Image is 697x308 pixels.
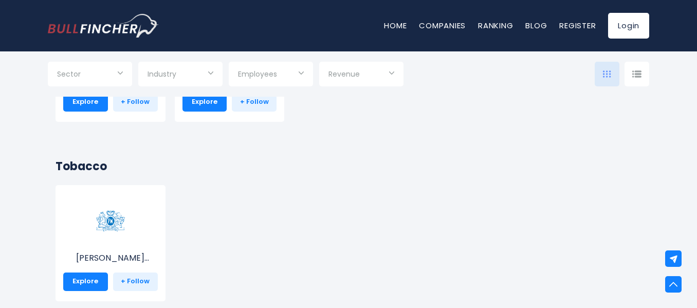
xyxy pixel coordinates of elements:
[114,61,173,67] div: Keywords by Traffic
[232,93,277,112] a: + Follow
[478,20,513,31] a: Ranking
[27,27,113,35] div: Domain: [DOMAIN_NAME]
[238,69,277,79] span: Employees
[238,66,304,84] input: Selection
[48,14,158,38] a: Go to homepage
[63,220,158,264] a: [PERSON_NAME] [PERSON_NAME] Inter...
[57,69,81,79] span: Sector
[57,66,123,84] input: Selection
[90,201,131,242] img: PM.png
[182,93,227,112] a: Explore
[102,60,111,68] img: tab_keywords_by_traffic_grey.svg
[525,20,547,31] a: Blog
[603,70,611,78] img: icon-comp-grid.svg
[632,70,641,78] img: icon-comp-list-view.svg
[63,252,158,264] p: Philip Morris International
[63,93,108,112] a: Explore
[16,16,25,25] img: logo_orange.svg
[148,66,213,84] input: Selection
[608,13,649,39] a: Login
[384,20,407,31] a: Home
[39,61,92,67] div: Domain Overview
[559,20,596,31] a: Register
[29,16,50,25] div: v 4.0.25
[328,69,360,79] span: Revenue
[16,27,25,35] img: website_grey.svg
[28,60,36,68] img: tab_domain_overview_orange.svg
[48,14,159,38] img: Bullfincher logo
[148,69,176,79] span: Industry
[113,273,158,291] a: + Follow
[419,20,466,31] a: Companies
[113,93,158,112] a: + Follow
[328,66,394,84] input: Selection
[56,158,641,175] h2: Tobacco
[63,273,108,291] a: Explore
